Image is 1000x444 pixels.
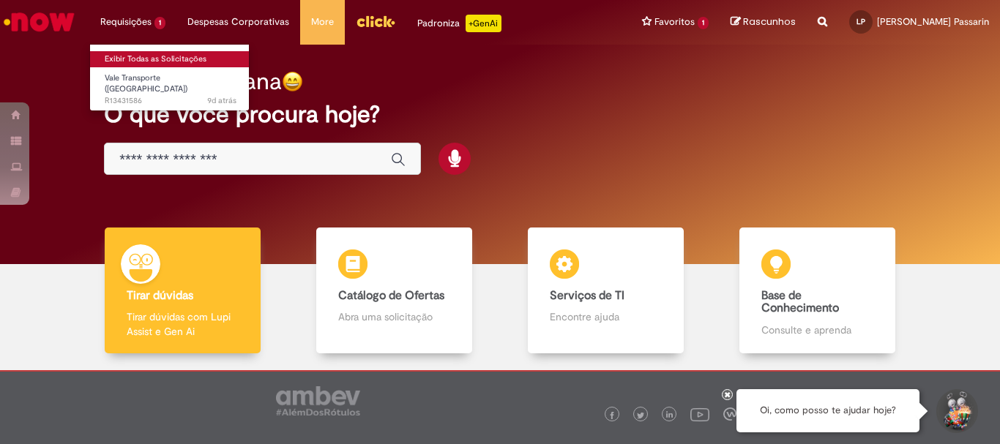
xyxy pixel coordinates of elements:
button: Iniciar Conversa de Suporte [934,389,978,433]
a: Tirar dúvidas Tirar dúvidas com Lupi Assist e Gen Ai [77,227,288,354]
ul: Requisições [89,44,250,111]
span: R13431586 [105,95,236,107]
a: Rascunhos [731,15,796,29]
p: Tirar dúvidas com Lupi Assist e Gen Ai [127,309,238,339]
span: 1 [154,17,165,29]
p: +GenAi [466,15,501,32]
a: Serviços de TI Encontre ajuda [500,227,712,354]
img: logo_footer_twitter.png [637,412,644,419]
p: Consulte e aprenda [761,323,873,337]
b: Tirar dúvidas [127,288,193,303]
span: Favoritos [654,15,695,29]
span: More [311,15,334,29]
a: Exibir Todas as Solicitações [90,51,251,67]
span: 1 [698,17,709,29]
span: 9d atrás [207,95,236,106]
span: [PERSON_NAME] Passarin [877,15,989,28]
a: Catálogo de Ofertas Abra uma solicitação [288,227,500,354]
a: Base de Conhecimento Consulte e aprenda [712,227,923,354]
div: Oi, como posso te ajudar hoje? [736,389,919,432]
span: Vale Transporte ([GEOGRAPHIC_DATA]) [105,72,187,95]
img: click_logo_yellow_360x200.png [356,10,395,32]
img: happy-face.png [282,71,303,92]
span: Requisições [100,15,152,29]
p: Abra uma solicitação [338,309,449,324]
span: Rascunhos [743,15,796,29]
img: logo_footer_facebook.png [608,412,616,419]
b: Base de Conhecimento [761,288,839,316]
img: logo_footer_youtube.png [690,405,709,424]
img: ServiceNow [1,7,77,37]
h2: O que você procura hoje? [104,102,896,127]
img: logo_footer_workplace.png [723,407,736,421]
span: LP [857,17,865,26]
img: logo_footer_linkedin.png [666,411,673,420]
img: logo_footer_ambev_rotulo_gray.png [276,386,360,415]
p: Encontre ajuda [550,309,661,324]
time: 20/08/2025 10:36:11 [207,95,236,106]
div: Padroniza [417,15,501,32]
b: Catálogo de Ofertas [338,288,444,303]
b: Serviços de TI [550,288,624,303]
a: Aberto R13431586 : Vale Transporte (VT) [90,70,251,102]
span: Despesas Corporativas [187,15,289,29]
